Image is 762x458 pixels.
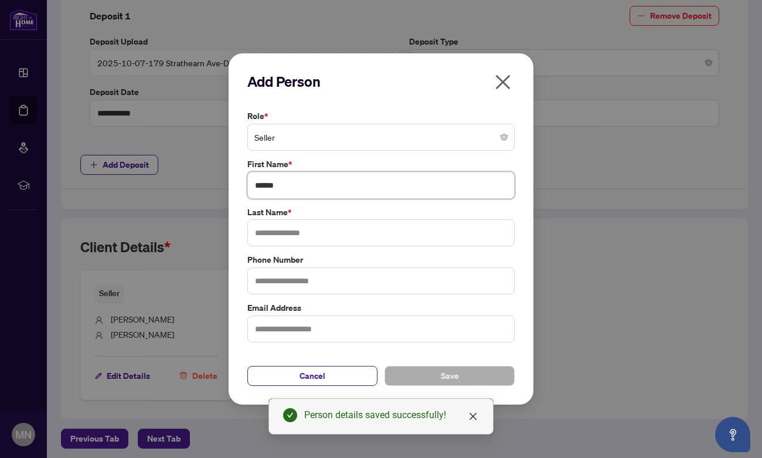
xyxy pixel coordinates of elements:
span: close-circle [501,134,508,141]
h2: Add Person [247,72,515,91]
span: Seller [254,126,508,148]
label: First Name [247,158,515,171]
button: Cancel [247,366,377,386]
button: Save [385,366,515,386]
button: Open asap [715,417,750,452]
span: Cancel [300,367,325,385]
div: Person details saved successfully! [304,408,479,422]
span: close [494,73,512,91]
label: Last Name [247,206,515,219]
span: check-circle [283,408,297,422]
label: Email Address [247,301,515,314]
span: close [468,412,478,421]
label: Phone Number [247,253,515,266]
label: Role [247,110,515,123]
a: Close [467,410,479,423]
